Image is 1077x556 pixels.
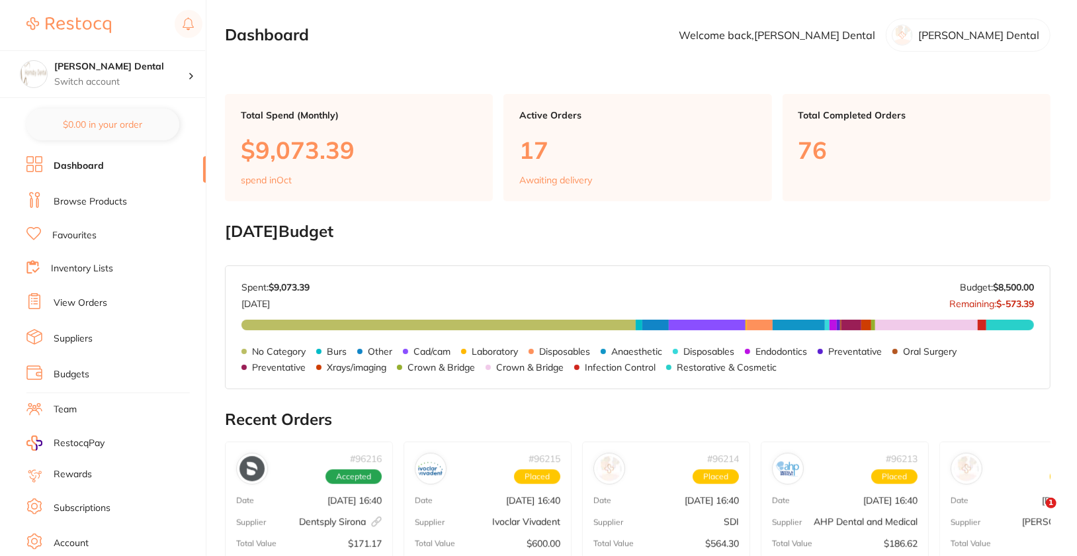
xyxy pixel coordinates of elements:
[1046,498,1056,508] span: 1
[252,346,306,357] p: No Category
[683,346,734,357] p: Disposables
[26,436,42,451] img: RestocqPay
[814,516,918,527] p: AHP Dental and Medical
[54,160,104,173] a: Dashboard
[21,61,47,87] img: Hornsby Dental
[368,346,392,357] p: Other
[772,518,802,527] p: Supplier
[503,94,771,201] a: Active Orders17Awaiting delivery
[886,453,918,464] p: # 96213
[593,539,634,548] p: Total Value
[705,538,739,549] p: $564.30
[951,518,980,527] p: Supplier
[775,456,800,481] img: AHP Dental and Medical
[884,538,918,549] p: $186.62
[828,346,882,357] p: Preventative
[239,456,265,481] img: Dentsply Sirona
[492,516,560,527] p: Ivoclar Vivadent
[236,539,277,548] p: Total Value
[299,516,382,527] p: Dentsply Sirona
[871,469,918,484] span: Placed
[325,469,382,484] span: Accepted
[241,110,477,120] p: Total Spend (Monthly)
[54,60,188,73] h4: Hornsby Dental
[415,518,445,527] p: Supplier
[26,109,179,140] button: $0.00 in your order
[593,518,623,527] p: Supplier
[54,195,127,208] a: Browse Products
[54,437,105,450] span: RestocqPay
[514,469,560,484] span: Placed
[529,453,560,464] p: # 96215
[506,495,560,506] p: [DATE] 16:40
[954,456,979,481] img: Henry Schein Halas
[26,436,105,451] a: RestocqPay
[54,537,89,550] a: Account
[798,110,1035,120] p: Total Completed Orders
[415,539,455,548] p: Total Value
[54,403,77,416] a: Team
[951,496,969,505] p: Date
[327,495,382,506] p: [DATE] 16:40
[772,496,790,505] p: Date
[54,297,107,310] a: View Orders
[593,496,611,505] p: Date
[677,362,777,373] p: Restorative & Cosmetic
[693,469,739,484] span: Placed
[996,298,1034,310] strong: $-573.39
[54,368,89,381] a: Budgets
[960,282,1034,293] p: Budget:
[54,332,93,346] a: Suppliers
[685,495,739,506] p: [DATE] 16:40
[519,136,755,163] p: 17
[783,94,1051,201] a: Total Completed Orders76
[472,346,518,357] p: Laboratory
[26,10,111,40] a: Restocq Logo
[236,518,266,527] p: Supplier
[903,346,957,357] p: Oral Surgery
[225,94,493,201] a: Total Spend (Monthly)$9,073.39spend inOct
[241,175,292,185] p: spend in Oct
[51,262,113,275] a: Inventory Lists
[327,346,347,357] p: Burs
[611,346,662,357] p: Anaesthetic
[772,539,812,548] p: Total Value
[496,362,564,373] p: Crown & Bridge
[225,222,1051,241] h2: [DATE] Budget
[949,293,1034,309] p: Remaining:
[348,538,382,549] p: $171.17
[225,26,309,44] h2: Dashboard
[54,468,92,481] a: Rewards
[863,495,918,506] p: [DATE] 16:40
[724,516,739,527] p: SDI
[413,346,451,357] p: Cad/cam
[236,496,254,505] p: Date
[225,410,1051,429] h2: Recent Orders
[527,538,560,549] p: $600.00
[269,281,310,293] strong: $9,073.39
[918,29,1039,41] p: [PERSON_NAME] Dental
[519,110,755,120] p: Active Orders
[597,456,622,481] img: SDI
[408,362,475,373] p: Crown & Bridge
[418,456,443,481] img: Ivoclar Vivadent
[327,362,386,373] p: Xrays/imaging
[54,502,110,515] a: Subscriptions
[755,346,807,357] p: Endodontics
[585,362,656,373] p: Infection Control
[539,346,590,357] p: Disposables
[252,362,306,373] p: Preventative
[679,29,875,41] p: Welcome back, [PERSON_NAME] Dental
[241,282,310,293] p: Spent:
[798,136,1035,163] p: 76
[1019,498,1051,530] iframe: Intercom live chat
[26,17,111,33] img: Restocq Logo
[241,136,477,163] p: $9,073.39
[54,75,188,89] p: Switch account
[241,293,310,309] p: [DATE]
[707,453,739,464] p: # 96214
[52,229,97,242] a: Favourites
[350,453,382,464] p: # 96216
[951,539,991,548] p: Total Value
[993,281,1034,293] strong: $8,500.00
